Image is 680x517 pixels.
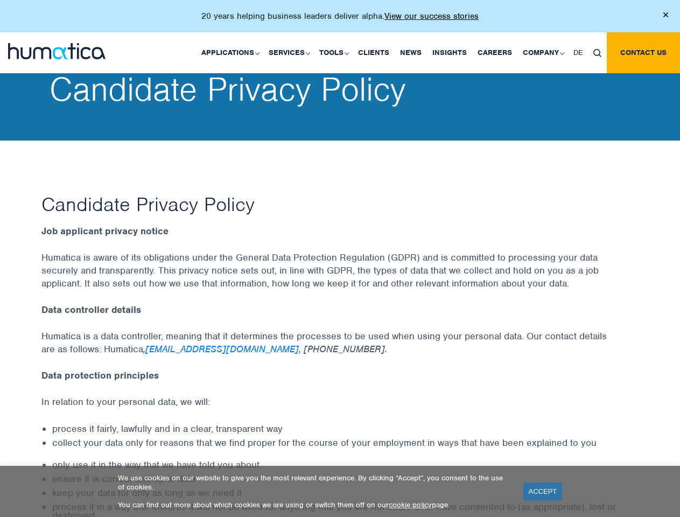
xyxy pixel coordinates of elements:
[299,343,387,355] em: , [PHONE_NUMBER].
[201,11,479,22] p: 20 years helping business leaders deliver alpha.
[263,32,314,73] a: Services
[41,304,141,316] strong: Data controller details
[8,43,106,59] img: logo
[389,500,432,509] a: cookie policy
[353,32,395,73] a: Clients
[145,343,299,355] a: [EMAIL_ADDRESS][DOMAIN_NAME]
[395,32,427,73] a: News
[196,32,263,73] a: Applications
[472,32,517,73] a: Careers
[118,473,510,492] p: We use cookies on our website to give you the most relevant experience. By clicking “Accept”, you...
[593,49,601,57] img: search_icon
[314,32,353,73] a: Tools
[573,48,583,57] span: DE
[568,32,588,73] a: DE
[50,73,647,106] h2: Candidate Privacy Policy
[52,424,639,433] li: process it fairly, lawfully and in a clear, transparent way
[517,32,568,73] a: Company
[118,500,510,509] p: You can find out more about which cookies we are using or switch them off on our page.
[41,192,639,216] h1: Candidate Privacy Policy
[384,11,479,22] a: View our success stories
[41,395,639,422] p: In relation to your personal data, we will:
[41,225,169,237] strong: Job applicant privacy notice
[427,32,472,73] a: Insights
[143,343,145,355] em: ,
[41,251,639,303] p: Humatica is aware of its obligations under the General Data Protection Regulation (GDPR) and is c...
[41,369,159,381] strong: Data protection principles
[52,460,639,469] li: only use it in the way that we have told you about
[523,483,563,500] a: ACCEPT
[52,438,639,447] li: collect your data only for reasons that we find proper for the course of your employment in ways ...
[41,330,639,369] p: Humatica is a data controller, meaning that it determines the processes to be used when using you...
[607,32,680,73] a: Contact us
